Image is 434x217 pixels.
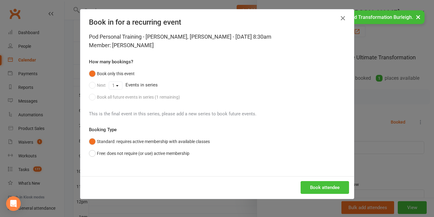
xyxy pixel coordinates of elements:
button: Book attendee [301,181,349,194]
div: Open Intercom Messenger [6,196,21,211]
button: Close [338,13,348,23]
h4: Book in for a recurring event [89,18,345,26]
button: Free: does not require (or use) active membership [89,148,189,159]
div: This is the final event in this series, please add a new series to book future events. [89,103,345,117]
label: Booking Type [89,126,117,133]
div: Pod Personal Training - [PERSON_NAME], [PERSON_NAME] - [DATE] 8:30am Member: [PERSON_NAME] [89,33,345,50]
button: Standard: requires active membership with available classes [89,136,210,147]
div: Events in series [89,79,345,91]
button: Book only this event [89,68,135,79]
label: How many bookings? [89,58,133,65]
